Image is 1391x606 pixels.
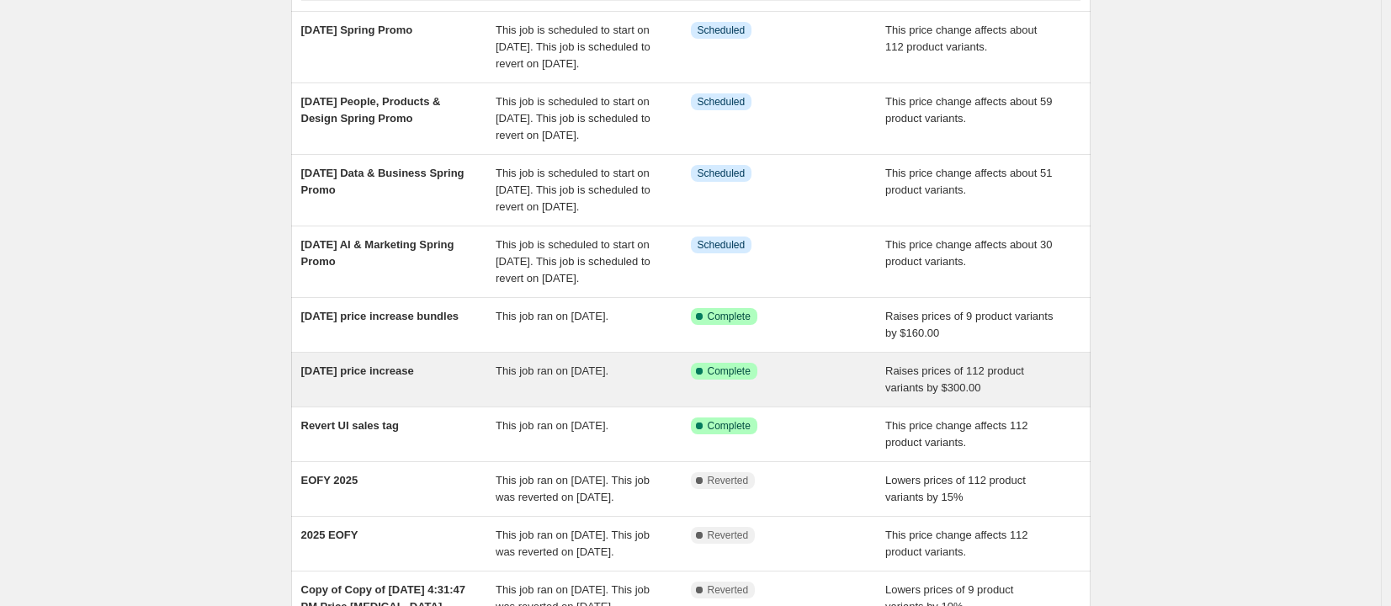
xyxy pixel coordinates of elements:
span: Scheduled [698,24,746,37]
span: 2025 EOFY [301,529,358,541]
span: Lowers prices of 112 product variants by 15% [885,474,1026,503]
span: This job ran on [DATE]. [496,364,608,377]
span: [DATE] price increase bundles [301,310,459,322]
span: This price change affects 112 product variants. [885,419,1028,449]
span: Reverted [708,529,749,542]
span: Scheduled [698,238,746,252]
span: Raises prices of 9 product variants by $160.00 [885,310,1053,339]
span: This job is scheduled to start on [DATE]. This job is scheduled to revert on [DATE]. [496,95,650,141]
span: [DATE] AI & Marketing Spring Promo [301,238,454,268]
span: Complete [708,310,751,323]
span: [DATE] Spring Promo [301,24,413,36]
span: This price change affects about 59 product variants. [885,95,1053,125]
span: Complete [708,364,751,378]
span: This price change affects about 112 product variants. [885,24,1037,53]
span: [DATE] Data & Business Spring Promo [301,167,465,196]
span: This price change affects about 51 product variants. [885,167,1053,196]
span: This job is scheduled to start on [DATE]. This job is scheduled to revert on [DATE]. [496,167,650,213]
span: Reverted [708,583,749,597]
span: This job ran on [DATE]. [496,310,608,322]
span: EOFY 2025 [301,474,358,486]
span: This job ran on [DATE]. [496,419,608,432]
span: Raises prices of 112 product variants by $300.00 [885,364,1024,394]
span: This job ran on [DATE]. This job was reverted on [DATE]. [496,529,650,558]
span: This job ran on [DATE]. This job was reverted on [DATE]. [496,474,650,503]
span: Scheduled [698,167,746,180]
span: Revert UI sales tag [301,419,399,432]
span: [DATE] price increase [301,364,414,377]
span: This price change affects about 30 product variants. [885,238,1053,268]
span: This job is scheduled to start on [DATE]. This job is scheduled to revert on [DATE]. [496,24,650,70]
span: [DATE] People, Products & Design Spring Promo [301,95,441,125]
span: This job is scheduled to start on [DATE]. This job is scheduled to revert on [DATE]. [496,238,650,284]
span: Complete [708,419,751,433]
span: This price change affects 112 product variants. [885,529,1028,558]
span: Scheduled [698,95,746,109]
span: Reverted [708,474,749,487]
